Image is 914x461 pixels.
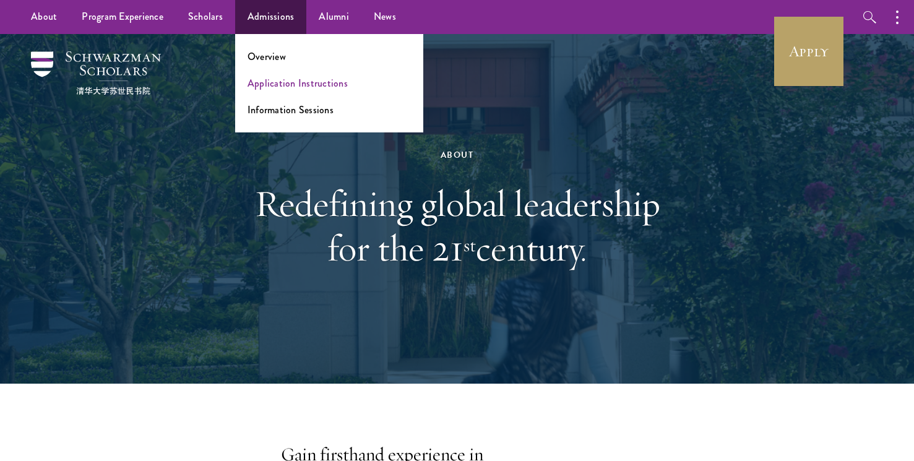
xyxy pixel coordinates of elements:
sup: st [463,233,476,257]
a: Overview [248,50,286,64]
div: About [244,147,671,163]
a: Application Instructions [248,76,348,90]
img: Schwarzman Scholars [31,51,161,95]
a: Information Sessions [248,103,334,117]
h1: Redefining global leadership for the 21 century. [244,181,671,270]
a: Apply [774,17,843,86]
